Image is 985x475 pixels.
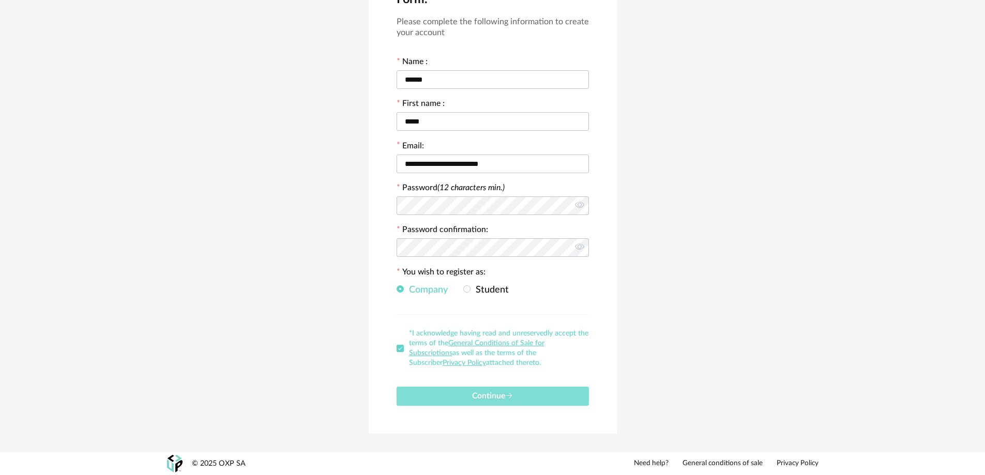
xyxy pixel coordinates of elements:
font: Password [402,183,437,192]
font: Email: [402,142,424,150]
font: First name : [402,99,445,108]
font: Need help? [634,459,669,467]
font: Company [409,285,448,295]
button: Continue [397,387,589,406]
font: attached thereto. [486,359,541,366]
font: General conditions of sale [683,459,763,467]
font: © 2025 OXP SA [192,459,246,467]
font: Student [476,285,509,295]
a: Privacy Policy [777,459,819,468]
a: General Conditions of Sale for Subscriptions [409,340,544,357]
font: You wish to register as: [402,268,486,276]
font: Password confirmation: [402,225,488,234]
font: *I acknowledge having read and unreservedly accept the terms of the [409,330,588,347]
font: as well as the terms of the Subscriber [409,349,536,366]
a: General conditions of sale [683,459,763,468]
font: Continue [472,392,505,400]
font: Privacy Policy [777,459,819,467]
font: (12 characters min.) [437,183,505,192]
font: Name : [402,57,428,66]
img: OXP [167,455,183,473]
font: Please complete the following information to create your account [397,18,589,37]
a: Privacy Policy [443,359,486,366]
a: Need help? [634,459,669,468]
